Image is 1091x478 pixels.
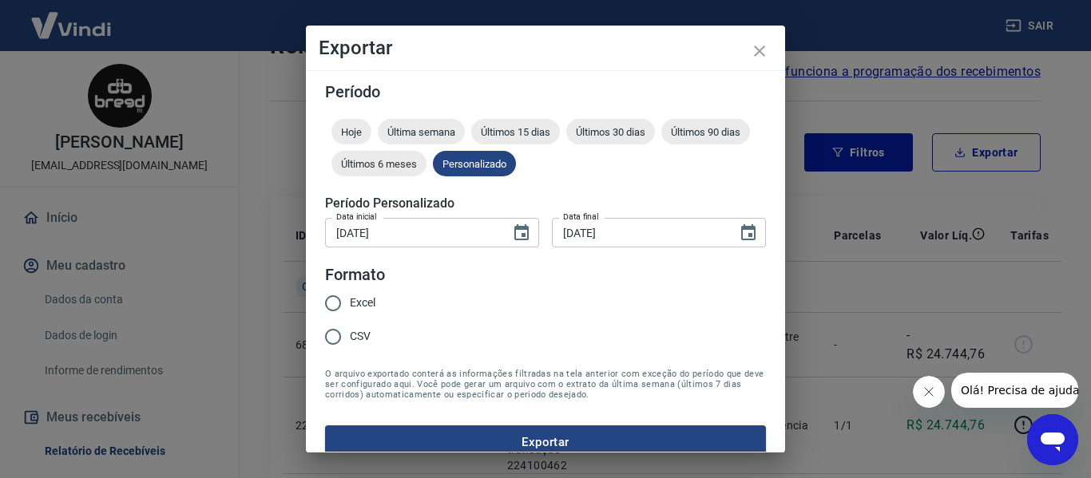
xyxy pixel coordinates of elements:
[325,425,766,459] button: Exportar
[471,126,560,138] span: Últimos 15 dias
[661,119,750,144] div: Últimos 90 dias
[471,119,560,144] div: Últimos 15 dias
[378,126,465,138] span: Última semana
[732,217,764,249] button: Choose date, selected date is 31 de ago de 2025
[331,126,371,138] span: Hoje
[913,376,945,408] iframe: Fechar mensagem
[661,126,750,138] span: Últimos 90 dias
[10,11,134,24] span: Olá! Precisa de ajuda?
[566,119,655,144] div: Últimos 30 dias
[331,151,426,176] div: Últimos 6 meses
[433,158,516,170] span: Personalizado
[433,151,516,176] div: Personalizado
[566,126,655,138] span: Últimos 30 dias
[378,119,465,144] div: Última semana
[325,263,385,286] legend: Formato
[325,218,499,247] input: DD/MM/YYYY
[325,369,766,400] span: O arquivo exportado conterá as informações filtradas na tela anterior com exceção do período que ...
[350,328,371,345] span: CSV
[331,119,371,144] div: Hoje
[336,211,377,223] label: Data inicial
[350,294,375,311] span: Excel
[325,84,766,100] h5: Período
[325,196,766,211] h5: Período Personalizado
[1027,414,1078,465] iframe: Botão para abrir a janela de mensagens
[951,373,1078,408] iframe: Mensagem da empresa
[506,217,538,249] button: Choose date, selected date is 1 de ago de 2025
[552,218,726,247] input: DD/MM/YYYY
[740,32,779,70] button: close
[331,158,426,170] span: Últimos 6 meses
[319,38,772,57] h4: Exportar
[563,211,599,223] label: Data final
